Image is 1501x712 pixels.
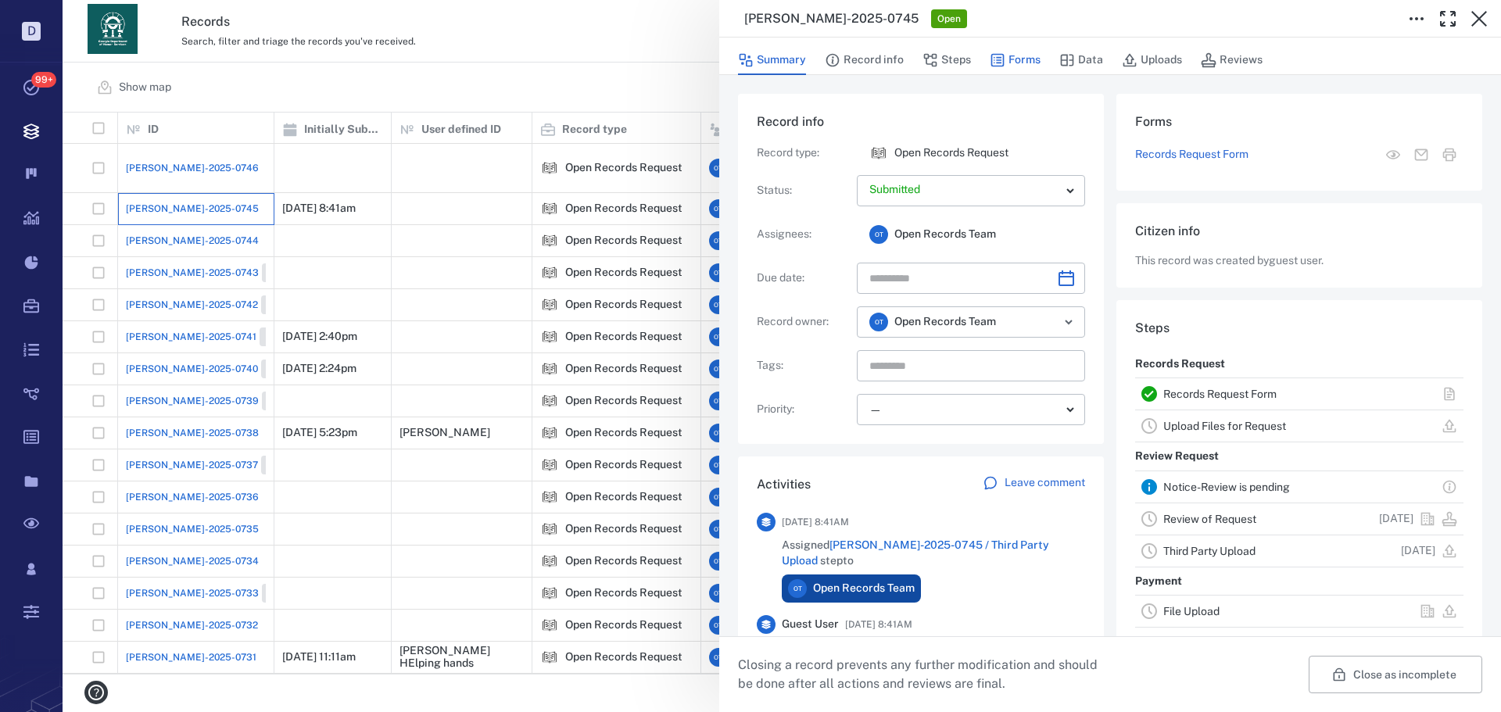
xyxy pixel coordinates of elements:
[1005,475,1085,491] p: Leave comment
[1163,481,1290,493] a: Notice-Review is pending
[1135,319,1463,338] h6: Steps
[1135,222,1463,241] h6: Citizen info
[869,182,1060,198] p: Submitted
[757,314,851,330] p: Record owner :
[757,270,851,286] p: Due date :
[757,358,851,374] p: Tags :
[1432,3,1463,34] button: Toggle Fullscreen
[1163,545,1256,557] a: Third Party Upload
[1058,311,1080,333] button: Open
[35,11,67,25] span: Help
[1379,511,1413,527] p: [DATE]
[738,45,806,75] button: Summary
[983,475,1085,494] a: Leave comment
[1135,253,1463,269] p: This record was created by guest user .
[1135,567,1182,596] p: Payment
[1401,543,1435,559] p: [DATE]
[1135,147,1248,163] a: Records Request Form
[782,617,839,632] span: Guest User
[825,45,904,75] button: Record info
[1435,141,1463,169] button: Print form
[813,581,915,596] span: Open Records Team
[1135,113,1463,131] h6: Forms
[869,144,888,163] img: icon Open Records Request
[788,579,807,598] div: O T
[1135,442,1219,470] p: Review Request
[1401,3,1432,34] button: Toggle to Edit Boxes
[1135,628,1223,656] p: [Internal Review]
[782,513,849,531] span: [DATE] 8:41AM
[1122,45,1182,75] button: Uploads
[1407,141,1435,169] button: Mail form
[869,313,888,331] div: O T
[757,475,811,494] h6: Activities
[894,314,996,330] span: Open Records Team
[1051,263,1082,294] button: Choose date
[738,656,1110,693] p: Closing a record prevents any further modification and should be done after all actions and revie...
[22,22,41,41] p: D
[922,45,971,75] button: Steps
[782,538,1049,567] a: [PERSON_NAME]-2025-0745 / Third Party Upload
[894,145,1008,161] p: Open Records Request
[1116,203,1482,300] div: Citizen infoThis record was created byguest user.
[845,615,912,634] span: [DATE] 8:41AM
[757,402,851,417] p: Priority :
[757,145,851,161] p: Record type :
[1379,141,1407,169] button: View form in the step
[757,227,851,242] p: Assignees :
[869,225,888,244] div: O T
[1116,94,1482,203] div: FormsRecords Request FormView form in the stepMail formPrint form
[1163,605,1220,617] a: File Upload
[757,113,1085,131] h6: Record info
[782,538,1085,568] span: Assigned step to
[1059,45,1103,75] button: Data
[1135,350,1225,378] p: Records Request
[1163,513,1256,525] a: Review of Request
[738,94,1104,456] div: Record infoRecord type:icon Open Records RequestOpen Records RequestStatus:Assignees:OTOpen Recor...
[1163,420,1286,432] a: Upload Files for Request
[31,72,56,88] span: 99+
[934,13,964,26] span: Open
[1309,656,1482,693] button: Close as incomplete
[869,144,888,163] div: Open Records Request
[990,45,1041,75] button: Forms
[1201,45,1263,75] button: Reviews
[894,227,996,242] span: Open Records Team
[744,9,919,28] h3: [PERSON_NAME]-2025-0745
[869,401,1060,419] div: —
[757,183,851,199] p: Status :
[1463,3,1495,34] button: Close
[1163,388,1277,400] a: Records Request Form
